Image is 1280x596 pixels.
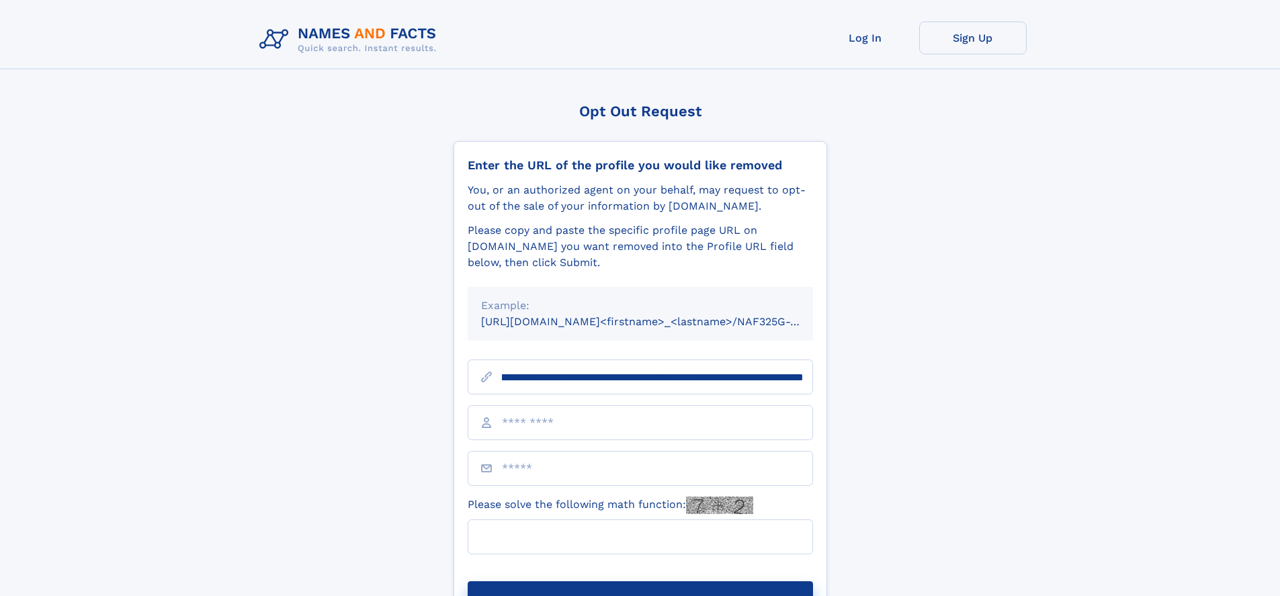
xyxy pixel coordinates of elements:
[468,158,813,173] div: Enter the URL of the profile you would like removed
[254,22,447,58] img: Logo Names and Facts
[481,298,800,314] div: Example:
[481,315,839,328] small: [URL][DOMAIN_NAME]<firstname>_<lastname>/NAF325G-xxxxxxxx
[919,22,1027,54] a: Sign Up
[468,222,813,271] div: Please copy and paste the specific profile page URL on [DOMAIN_NAME] you want removed into the Pr...
[812,22,919,54] a: Log In
[468,182,813,214] div: You, or an authorized agent on your behalf, may request to opt-out of the sale of your informatio...
[468,497,753,514] label: Please solve the following math function:
[454,103,827,120] div: Opt Out Request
